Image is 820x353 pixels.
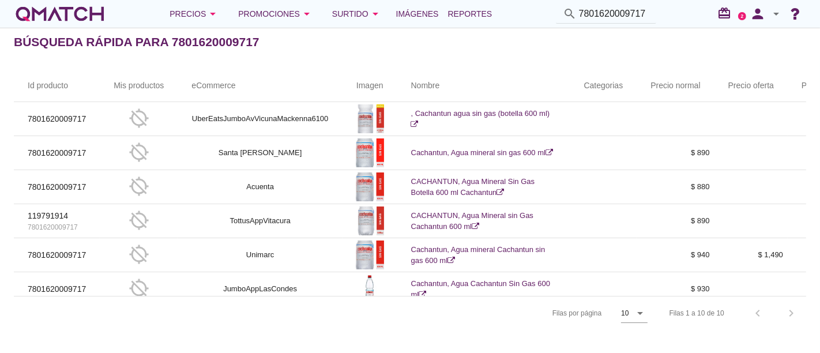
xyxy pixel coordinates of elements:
[178,70,343,102] th: eCommerce: Not sorted.
[579,5,649,23] input: Buscar productos
[323,2,392,25] button: Surtido
[28,210,86,222] p: 119791914
[332,7,382,21] div: Surtido
[563,7,577,21] i: search
[717,6,736,20] i: redeem
[170,7,220,21] div: Precios
[14,70,100,102] th: Id producto: Not sorted.
[129,210,149,231] i: gps_off
[129,108,149,129] i: gps_off
[178,170,343,204] td: Acuenta
[448,7,492,21] span: Reportes
[28,283,86,295] p: 7801620009717
[411,245,546,265] a: Cachantun, Agua mineral Cachantun sin gas 600 ml
[14,33,259,51] h2: Búsqueda rápida para 7801620009717
[637,272,714,306] td: $ 930
[437,296,648,330] div: Filas por página
[714,70,788,102] th: Precio oferta: Not sorted.
[14,2,106,25] a: white-qmatch-logo
[634,306,648,320] i: arrow_drop_down
[129,176,149,197] i: gps_off
[28,113,86,125] p: 7801620009717
[637,170,714,204] td: $ 880
[396,7,439,21] span: Imágenes
[178,272,343,306] td: JumboAppLasCondes
[28,181,86,193] p: 7801620009717
[28,222,86,232] p: 7801620009717
[178,102,343,136] td: UberEatsJumboAvVicunaMackenna6100
[411,279,550,299] a: Cachantun, Agua Cachantun Sin Gas 600 ml
[411,177,535,197] a: CACHANTUN, Agua Mineral Sin Gas Botella 600 ml Cachantun
[570,70,637,102] th: Categorias: Not sorted.
[741,13,744,18] text: 2
[738,12,746,20] a: 2
[229,2,323,25] button: Promociones
[129,142,149,163] i: gps_off
[178,238,343,272] td: Unimarc
[714,238,788,272] td: $ 1,490
[397,70,570,102] th: Nombre: Not sorted.
[637,136,714,170] td: $ 890
[411,211,533,231] a: CACHANTUN, Agua Mineral sin Gas Cachantun 600 ml
[637,204,714,238] td: $ 890
[28,147,86,159] p: 7801620009717
[746,6,769,22] i: person
[769,7,783,21] i: arrow_drop_down
[343,70,397,102] th: Imagen: Not sorted.
[160,2,229,25] button: Precios
[411,148,553,157] a: Cachantun, Agua mineral sin gas 600 ml
[206,7,220,21] i: arrow_drop_down
[129,244,149,265] i: gps_off
[100,70,178,102] th: Mis productos: Not sorted.
[238,7,314,21] div: Promociones
[178,204,343,238] td: TottusAppVitacura
[300,7,314,21] i: arrow_drop_down
[368,7,382,21] i: arrow_drop_down
[129,278,149,299] i: gps_off
[28,249,86,261] p: 7801620009717
[669,308,724,318] div: Filas 1 a 10 de 10
[637,70,714,102] th: Precio normal: Not sorted.
[443,2,497,25] a: Reportes
[392,2,443,25] a: Imágenes
[178,136,343,170] td: Santa [PERSON_NAME]
[637,238,714,272] td: $ 940
[411,109,550,129] a: , Cachantun agua sin gas (botella 600 ml)
[621,308,629,318] div: 10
